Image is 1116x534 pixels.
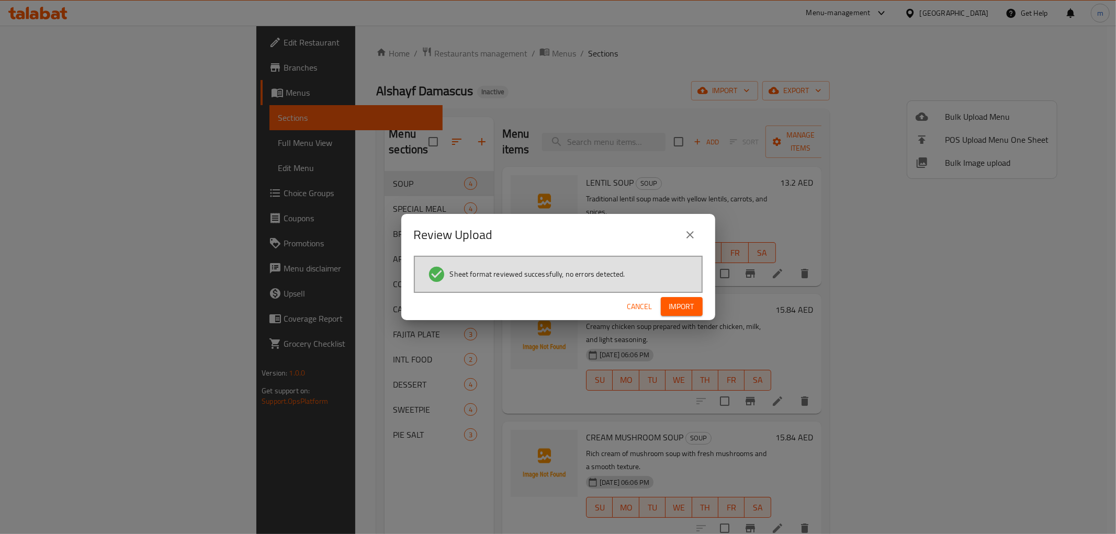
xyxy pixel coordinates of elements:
button: Import [661,297,703,316]
span: Import [669,300,694,313]
span: Sheet format reviewed successfully, no errors detected. [450,269,625,279]
span: Cancel [627,300,652,313]
button: close [678,222,703,247]
button: Cancel [623,297,657,316]
h2: Review Upload [414,226,493,243]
